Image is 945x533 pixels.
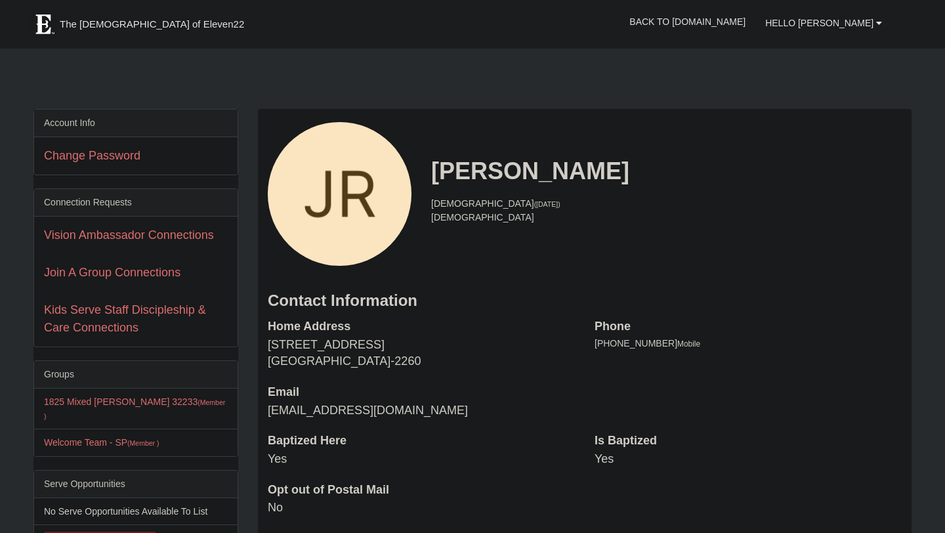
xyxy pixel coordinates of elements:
a: Vision Ambassador Connections [44,228,214,242]
div: Account Info [34,110,238,137]
dt: Opt out of Postal Mail [268,482,575,499]
a: Hello [PERSON_NAME] [755,7,892,39]
div: Serve Opportunities [34,471,238,498]
dt: Home Address [268,318,575,335]
a: Kids Serve Staff Discipleship & Care Connections [44,303,206,334]
span: The [DEMOGRAPHIC_DATA] of Eleven22 [60,18,244,31]
a: The [DEMOGRAPHIC_DATA] of Eleven22 [24,5,286,37]
a: Welcome Team - SP(Member ) [44,437,159,448]
dt: Is Baptized [595,433,902,450]
div: Connection Requests [34,189,238,217]
img: Eleven22 logo [30,11,56,37]
a: View Fullsize Photo [268,122,411,266]
li: [DEMOGRAPHIC_DATA] [431,197,902,211]
dd: [EMAIL_ADDRESS][DOMAIN_NAME] [268,402,575,419]
h3: Contact Information [268,291,902,310]
small: ([DATE]) [534,200,560,208]
a: 1825 Mixed [PERSON_NAME] 32233(Member ) [44,396,225,421]
span: Mobile [677,339,700,349]
div: Groups [34,361,238,389]
h2: [PERSON_NAME] [431,157,902,185]
li: [PHONE_NUMBER] [595,337,902,351]
dd: No [268,500,575,517]
dt: Phone [595,318,902,335]
small: (Member ) [127,439,159,447]
a: Change Password [44,149,140,162]
li: No Serve Opportunities Available To List [34,498,238,525]
dt: Baptized Here [268,433,575,450]
a: Back to [DOMAIN_NAME] [619,5,755,38]
dd: Yes [595,451,902,468]
dd: Yes [268,451,575,468]
dd: [STREET_ADDRESS] [GEOGRAPHIC_DATA]-2260 [268,337,575,370]
a: Join A Group Connections [44,266,180,279]
li: [DEMOGRAPHIC_DATA] [431,211,902,224]
span: Hello [PERSON_NAME] [765,18,873,28]
dt: Email [268,384,575,401]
